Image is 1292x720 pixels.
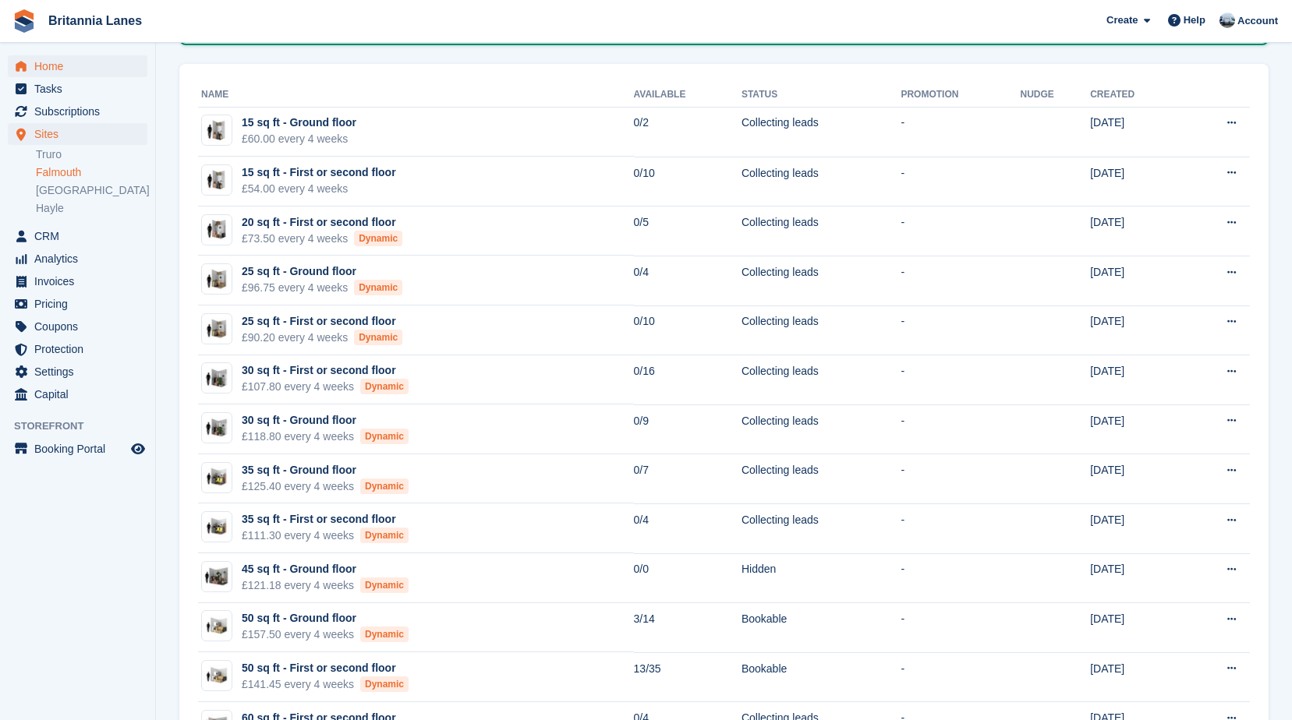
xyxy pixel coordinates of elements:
[901,503,1020,553] td: -
[8,383,147,405] a: menu
[242,181,396,197] div: £54.00 every 4 weeks
[742,256,901,305] td: Collecting leads
[742,553,901,603] td: Hidden
[1090,83,1182,108] th: Created
[202,516,232,538] img: 35-sqft-unit.jpg
[8,78,147,100] a: menu
[634,256,742,305] td: 0/4
[1090,553,1182,603] td: [DATE]
[8,316,147,337] a: menu
[1090,652,1182,702] td: [DATE]
[34,78,128,100] span: Tasks
[36,147,147,162] a: Truro
[360,379,409,394] div: Dynamic
[901,107,1020,157] td: -
[242,676,409,693] div: £141.45 every 4 weeks
[242,280,402,296] div: £96.75 every 4 weeks
[36,201,147,216] a: Hayle
[1020,83,1090,108] th: Nudge
[1090,256,1182,305] td: [DATE]
[242,660,409,676] div: 50 sq ft - First or second floor
[1090,206,1182,256] td: [DATE]
[901,355,1020,405] td: -
[242,214,402,231] div: 20 sq ft - First or second floor
[36,183,147,198] a: [GEOGRAPHIC_DATA]
[202,466,232,489] img: 35-sqft-unit.jpg
[242,511,409,528] div: 35 sq ft - First or second floor
[34,101,128,122] span: Subscriptions
[242,561,409,577] div: 45 sq ft - Ground floor
[742,652,901,702] td: Bookable
[742,503,901,553] td: Collecting leads
[1090,305,1182,355] td: [DATE]
[242,626,409,643] div: £157.50 every 4 weeks
[1090,404,1182,454] td: [DATE]
[742,83,901,108] th: Status
[242,231,402,247] div: £73.50 every 4 weeks
[634,83,742,108] th: Available
[901,305,1020,355] td: -
[34,270,128,292] span: Invoices
[198,83,634,108] th: Name
[202,318,232,341] img: 25-sqft-unit.jpg
[202,566,232,588] img: 40-sqft-unit.jpg
[242,528,409,544] div: £111.30 every 4 weeks
[202,119,232,142] img: 15-sqft-unit.jpg
[8,101,147,122] a: menu
[34,438,128,460] span: Booking Portal
[354,280,402,295] div: Dynamic
[8,55,147,77] a: menu
[1090,355,1182,405] td: [DATE]
[34,293,128,315] span: Pricing
[1090,107,1182,157] td: [DATE]
[742,157,901,206] td: Collecting leads
[34,225,128,247] span: CRM
[8,293,147,315] a: menu
[1090,157,1182,206] td: [DATE]
[8,338,147,360] a: menu
[742,355,901,405] td: Collecting leads
[742,206,901,256] td: Collecting leads
[634,503,742,553] td: 0/4
[354,330,402,345] div: Dynamic
[1237,13,1278,29] span: Account
[242,263,402,280] div: 25 sq ft - Ground floor
[242,412,409,429] div: 30 sq ft - Ground floor
[202,665,232,687] img: 50-sqft-unit.jpg
[242,478,409,495] div: £125.40 every 4 weeks
[12,9,36,33] img: stora-icon-8386f47178a22dfd0bd8f6a31ec36ba5ce8667c1dd55bd0f319d3a0aa187defe.svg
[34,383,128,405] span: Capital
[742,404,901,454] td: Collecting leads
[242,362,409,379] div: 30 sq ft - First or second floor
[242,429,409,445] div: £118.80 every 4 weeks
[360,528,409,543] div: Dynamic
[202,417,232,439] img: 30-sqft-unit.jpg
[34,248,128,270] span: Analytics
[202,367,232,390] img: 30-sqft-unit.jpg
[634,107,742,157] td: 0/2
[8,270,147,292] a: menu
[901,553,1020,603] td: -
[901,206,1020,256] td: -
[360,626,409,642] div: Dynamic
[901,454,1020,504] td: -
[901,404,1020,454] td: -
[42,8,148,34] a: Britannia Lanes
[242,131,356,147] div: £60.00 every 4 weeks
[129,439,147,458] a: Preview store
[1106,12,1138,28] span: Create
[634,355,742,405] td: 0/16
[242,577,409,594] div: £121.18 every 4 weeks
[360,478,409,494] div: Dynamic
[634,652,742,702] td: 13/35
[8,248,147,270] a: menu
[242,379,409,395] div: £107.80 every 4 weeks
[634,454,742,504] td: 0/7
[202,615,232,637] img: 50-sqft-unit.jpg
[242,462,409,478] div: 35 sq ft - Ground floor
[901,256,1020,305] td: -
[34,361,128,383] span: Settings
[1090,603,1182,653] td: [DATE]
[202,268,232,291] img: 25-sqft-unit.jpg
[8,123,147,145] a: menu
